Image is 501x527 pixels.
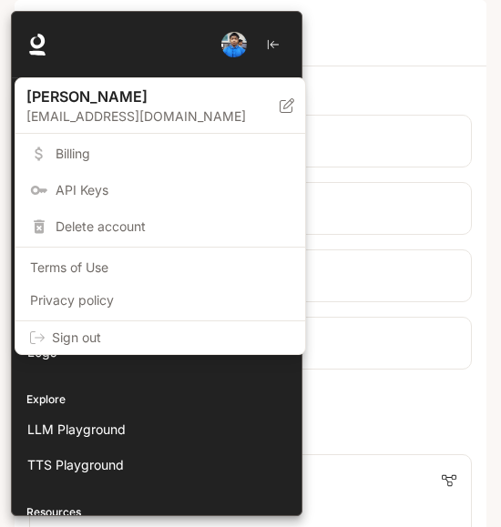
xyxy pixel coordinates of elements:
a: Terms of Use [19,251,302,284]
span: Delete account [56,218,291,236]
span: Billing [56,145,291,163]
span: Terms of Use [30,258,291,277]
p: [PERSON_NAME] [26,86,250,107]
div: Delete account [19,210,302,243]
span: Sign out [52,329,291,347]
div: [PERSON_NAME][EMAIL_ADDRESS][DOMAIN_NAME] [15,78,305,134]
span: API Keys [56,181,291,199]
a: Billing [19,137,302,170]
div: Sign out [15,321,305,354]
a: API Keys [19,174,302,207]
p: [EMAIL_ADDRESS][DOMAIN_NAME] [26,107,280,126]
a: Privacy policy [19,284,302,317]
span: Privacy policy [30,291,291,309]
